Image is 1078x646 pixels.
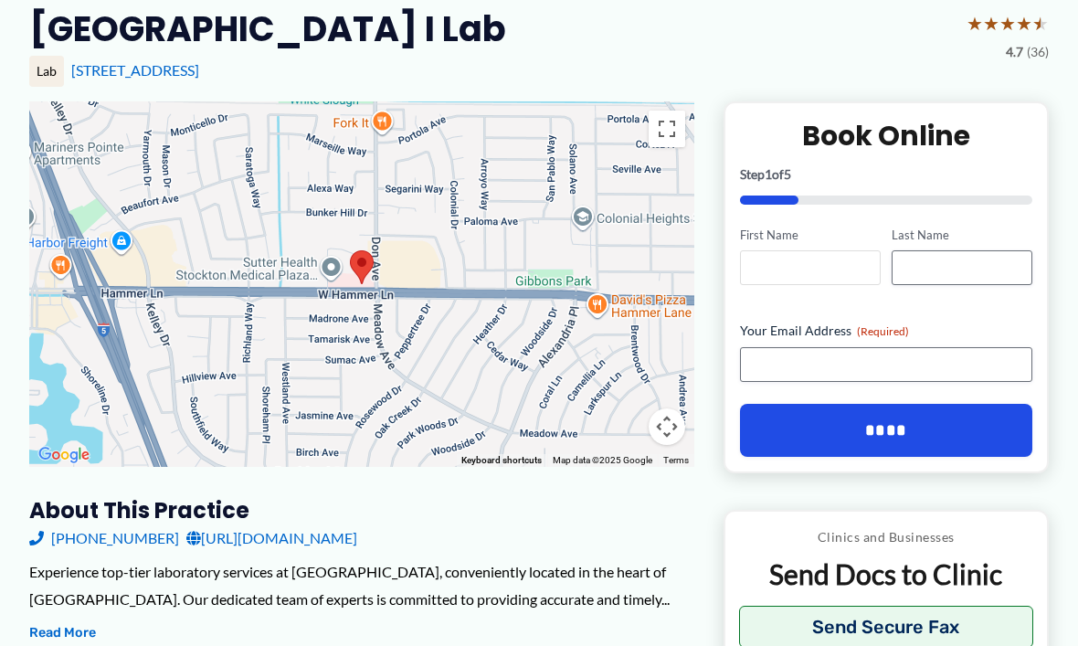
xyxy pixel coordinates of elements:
label: Last Name [892,227,1032,244]
span: ★ [1032,6,1049,40]
div: Experience top-tier laboratory services at [GEOGRAPHIC_DATA], conveniently located in the heart o... [29,558,694,612]
p: Send Docs to Clinic [739,556,1033,592]
span: ★ [967,6,983,40]
label: First Name [740,227,881,244]
a: [PHONE_NUMBER] [29,524,179,552]
a: Terms (opens in new tab) [663,455,689,465]
button: Toggle fullscreen view [649,111,685,147]
h3: About this practice [29,496,694,524]
button: Read More [29,622,96,644]
span: 5 [784,166,791,182]
label: Your Email Address [740,322,1032,340]
p: Step of [740,168,1032,181]
span: ★ [999,6,1016,40]
a: [URL][DOMAIN_NAME] [186,524,357,552]
a: [STREET_ADDRESS] [71,61,199,79]
span: (36) [1027,40,1049,64]
h2: [GEOGRAPHIC_DATA] I Lab [29,6,506,51]
span: 4.7 [1006,40,1023,64]
button: Keyboard shortcuts [461,454,542,467]
a: Open this area in Google Maps (opens a new window) [34,443,94,467]
span: Map data ©2025 Google [553,455,652,465]
span: ★ [983,6,999,40]
p: Clinics and Businesses [739,525,1033,549]
button: Map camera controls [649,408,685,445]
span: (Required) [857,324,909,338]
div: Lab [29,56,64,87]
span: 1 [765,166,772,182]
img: Google [34,443,94,467]
h2: Book Online [740,118,1032,154]
span: ★ [1016,6,1032,40]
